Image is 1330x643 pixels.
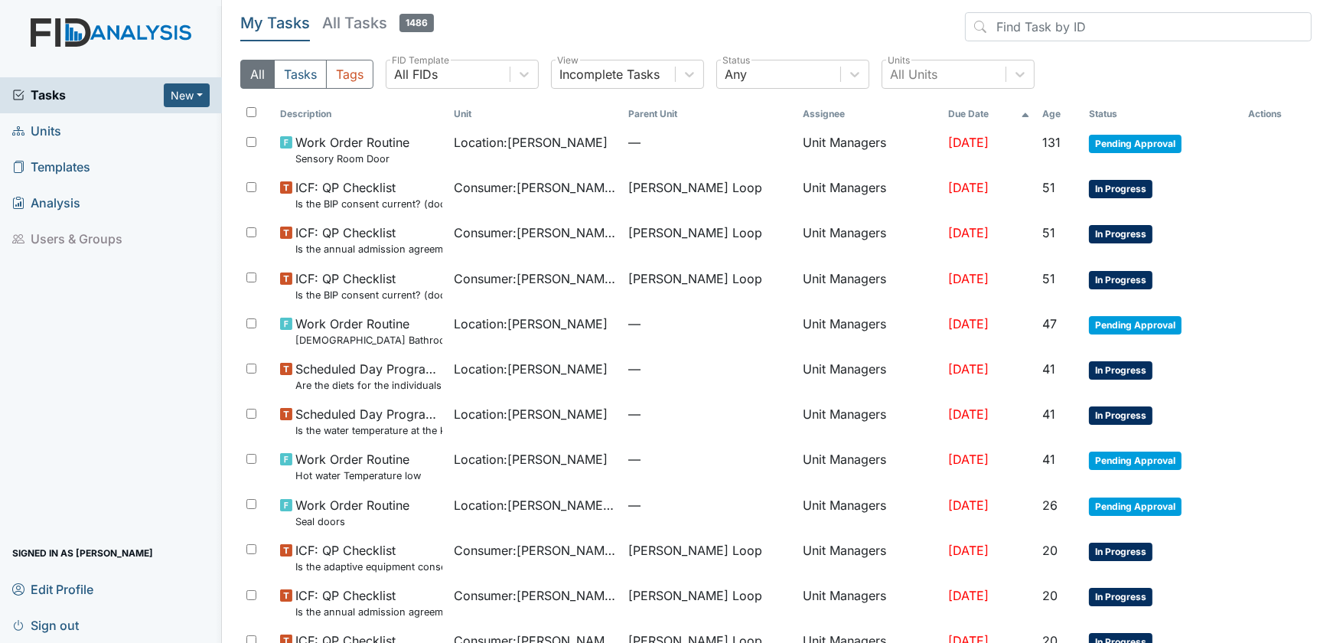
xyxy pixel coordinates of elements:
[326,60,373,89] button: Tags
[797,444,942,489] td: Unit Managers
[295,586,442,619] span: ICF: QP Checklist Is the annual admission agreement current? (document the date in the comment se...
[12,541,153,565] span: Signed in as [PERSON_NAME]
[1089,406,1152,425] span: In Progress
[1089,225,1152,243] span: In Progress
[1089,316,1182,335] span: Pending Approval
[295,133,409,166] span: Work Order Routine Sensory Room Door
[1089,180,1152,198] span: In Progress
[1042,180,1055,195] span: 51
[12,577,93,601] span: Edit Profile
[797,127,942,172] td: Unit Managers
[246,107,256,117] input: Toggle All Rows Selected
[455,586,617,605] span: Consumer : [PERSON_NAME], Shekeyra
[1089,452,1182,470] span: Pending Approval
[797,399,942,444] td: Unit Managers
[455,224,617,242] span: Consumer : [PERSON_NAME], Shekeyra
[948,452,989,467] span: [DATE]
[448,101,623,127] th: Toggle SortBy
[797,308,942,354] td: Unit Managers
[948,498,989,513] span: [DATE]
[1089,271,1152,289] span: In Progress
[295,541,442,574] span: ICF: QP Checklist Is the adaptive equipment consent current? (document the date in the comment se...
[455,133,608,152] span: Location : [PERSON_NAME]
[455,178,617,197] span: Consumer : [PERSON_NAME]
[797,101,942,127] th: Assignee
[240,12,310,34] h5: My Tasks
[797,263,942,308] td: Unit Managers
[295,605,442,619] small: Is the annual admission agreement current? (document the date in the comment section)
[965,12,1312,41] input: Find Task by ID
[295,242,442,256] small: Is the annual admission agreement current? (document the date in the comment section)
[622,101,797,127] th: Toggle SortBy
[295,405,442,438] span: Scheduled Day Program Inspection Is the water temperature at the kitchen sink between 100 to 110 ...
[455,541,617,560] span: Consumer : [PERSON_NAME], Shekeyra
[295,378,442,393] small: Are the diets for the individuals (with initials) posted in the dining area?
[12,119,61,143] span: Units
[295,496,409,529] span: Work Order Routine Seal doors
[1042,361,1055,377] span: 41
[628,224,762,242] span: [PERSON_NAME] Loop
[274,60,327,89] button: Tasks
[1242,101,1312,127] th: Actions
[295,468,421,483] small: Hot water Temperature low
[164,83,210,107] button: New
[295,197,442,211] small: Is the BIP consent current? (document the date, BIP number in the comment section)
[295,315,442,348] span: Work Order Routine Ladies Bathroom Faucet and Plumbing
[1089,498,1182,516] span: Pending Approval
[1042,543,1058,558] span: 20
[399,14,434,32] span: 1486
[1042,498,1058,513] span: 26
[295,560,442,574] small: Is the adaptive equipment consent current? (document the date in the comment section)
[948,135,989,150] span: [DATE]
[240,60,373,89] div: Type filter
[1089,135,1182,153] span: Pending Approval
[942,101,1036,127] th: Toggle SortBy
[628,586,762,605] span: [PERSON_NAME] Loop
[12,155,90,179] span: Templates
[1042,225,1055,240] span: 51
[797,217,942,263] td: Unit Managers
[394,65,438,83] div: All FIDs
[455,360,608,378] span: Location : [PERSON_NAME]
[1042,135,1061,150] span: 131
[628,496,791,514] span: —
[322,12,434,34] h5: All Tasks
[455,405,608,423] span: Location : [PERSON_NAME]
[948,361,989,377] span: [DATE]
[797,580,942,625] td: Unit Managers
[628,360,791,378] span: —
[948,543,989,558] span: [DATE]
[12,86,164,104] a: Tasks
[725,65,747,83] div: Any
[1083,101,1242,127] th: Toggle SortBy
[948,225,989,240] span: [DATE]
[628,269,762,288] span: [PERSON_NAME] Loop
[1036,101,1083,127] th: Toggle SortBy
[12,191,80,215] span: Analysis
[797,535,942,580] td: Unit Managers
[455,450,608,468] span: Location : [PERSON_NAME]
[948,316,989,331] span: [DATE]
[240,60,275,89] button: All
[628,315,791,333] span: —
[295,269,442,302] span: ICF: QP Checklist Is the BIP consent current? (document the date, BIP number in the comment section)
[274,101,448,127] th: Toggle SortBy
[628,541,762,560] span: [PERSON_NAME] Loop
[1042,316,1057,331] span: 47
[628,178,762,197] span: [PERSON_NAME] Loop
[295,514,409,529] small: Seal doors
[295,333,442,348] small: [DEMOGRAPHIC_DATA] Bathroom Faucet and Plumbing
[797,354,942,399] td: Unit Managers
[1089,361,1152,380] span: In Progress
[295,360,442,393] span: Scheduled Day Program Inspection Are the diets for the individuals (with initials) posted in the ...
[1089,543,1152,561] span: In Progress
[295,450,421,483] span: Work Order Routine Hot water Temperature low
[797,490,942,535] td: Unit Managers
[948,588,989,603] span: [DATE]
[1042,452,1055,467] span: 41
[559,65,660,83] div: Incomplete Tasks
[12,613,79,637] span: Sign out
[1042,406,1055,422] span: 41
[455,315,608,333] span: Location : [PERSON_NAME]
[295,224,442,256] span: ICF: QP Checklist Is the annual admission agreement current? (document the date in the comment se...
